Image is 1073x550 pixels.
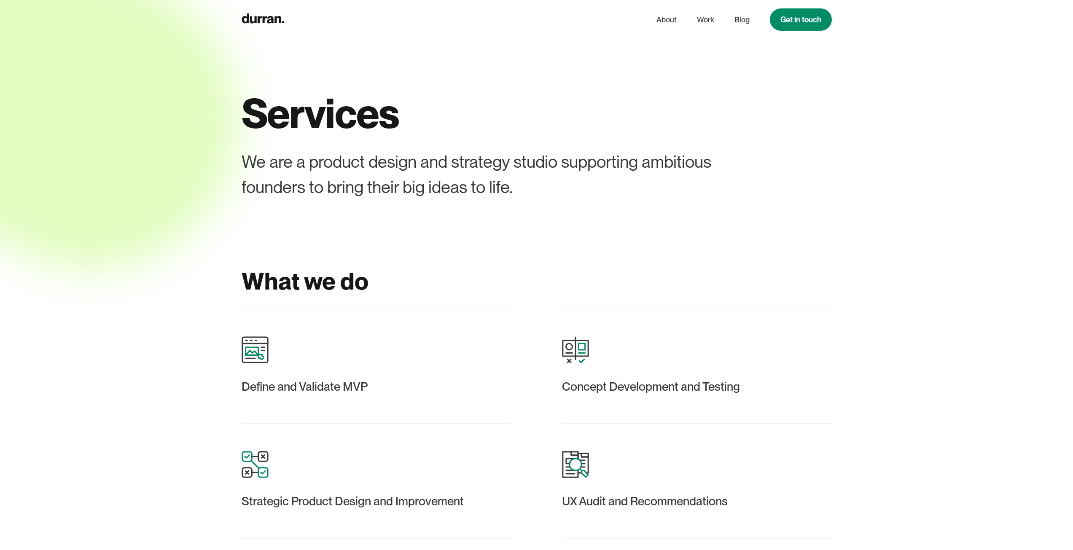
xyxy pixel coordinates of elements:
a: About [656,12,677,28]
img: Validation Icon [562,336,589,363]
div: Concept Development and Testing [562,377,832,397]
img: Product Improvement Icon [242,451,269,478]
img: Research Icon [562,451,589,478]
div: Define and Validate MVP [242,377,511,397]
a: Work [697,12,714,28]
div: UX Audit and Recommendations [562,491,832,512]
h1: Services [242,91,832,136]
img: Website Icon [242,336,269,363]
div: We are a product design and strategy studio supporting ambitious founders to bring their big idea... [242,149,773,200]
h2: What we do [242,267,832,295]
a: Blog [734,12,750,28]
a: home [242,11,284,28]
div: Strategic Product Design and Improvement [242,491,511,512]
a: Get in touch [770,8,832,31]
